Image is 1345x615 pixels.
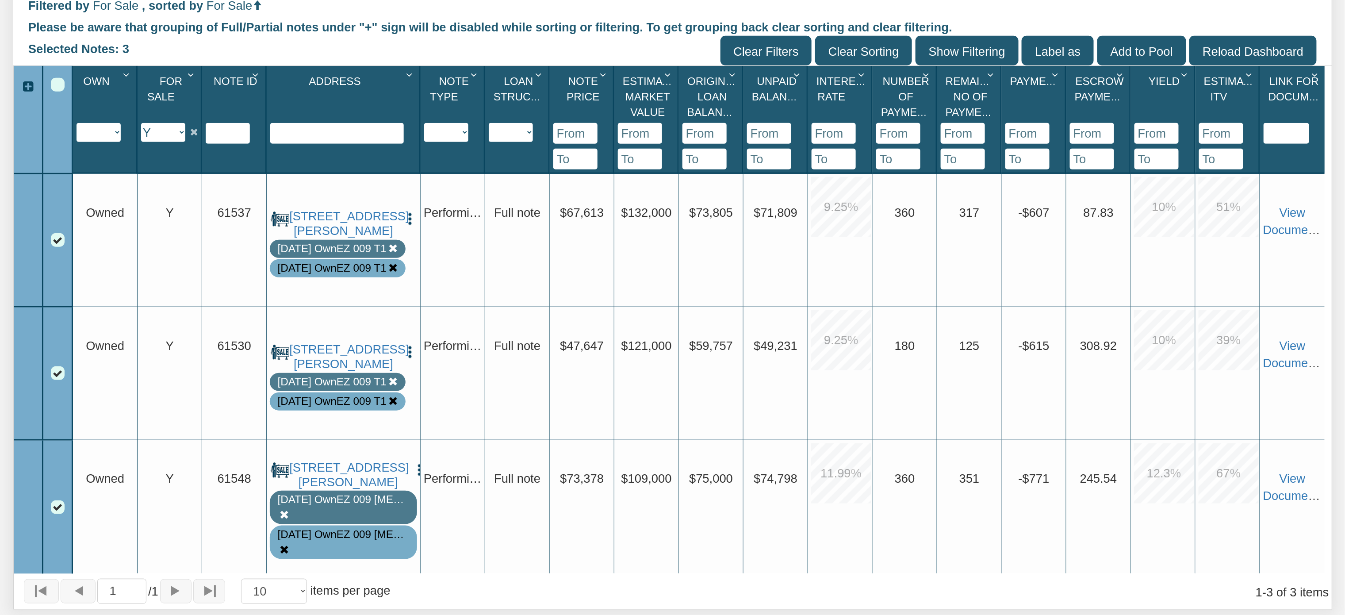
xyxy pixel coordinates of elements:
div: Row 3, Row Selection Checkbox [51,500,65,514]
span: Note Type [430,75,469,103]
span: $49,231 [754,338,797,352]
div: For Sale Sort None [141,69,201,123]
div: 12.3 [1134,443,1194,504]
div: Sort None [876,69,936,169]
span: 180 [895,338,915,352]
div: Sort None [618,69,678,169]
span: Unpaid Balance [752,75,802,103]
div: Column Menu [402,66,419,82]
span: 87.83 [1083,205,1113,219]
span: 1 [148,583,158,600]
span: -$615 [1019,338,1050,352]
div: Column Menu [467,66,483,82]
div: Column Menu [184,66,200,82]
span: 308.92 [1080,338,1117,352]
div: Column Menu [855,66,871,82]
span: Y [166,205,174,219]
input: From [876,123,920,144]
span: 1 3 of 3 items [1256,585,1329,599]
div: Column Menu [919,66,935,82]
div: Selected Notes: 3 [28,36,136,62]
span: $73,378 [560,472,604,485]
input: To [812,149,856,169]
div: Own Sort None [77,69,136,123]
div: Address Sort None [270,69,419,123]
span: 245.54 [1080,472,1117,485]
input: To [553,149,598,169]
div: Sort None [1005,69,1065,169]
input: From [553,123,598,144]
div: Expand All [14,78,42,95]
div: Note Price Sort None [553,69,613,123]
div: Note is contained in the pool 8-26-25 OwnEZ 009 T1 [278,261,387,276]
div: Yield Sort None [1134,69,1194,123]
span: Original Loan Balance [687,75,739,118]
div: Unpaid Balance Sort None [747,69,807,123]
input: From [812,123,856,144]
div: Column Menu [532,66,548,82]
span: 360 [895,472,915,485]
span: Note Price [567,75,599,103]
div: Note labeled as 8-26-25 OwnEZ 009 T1 [278,241,387,257]
div: Note labeled as 9-4-25 OwnEZ 009 T3 [278,492,410,507]
button: Press to open the note menu [402,342,417,360]
div: 51.0 [1199,177,1259,237]
span: $59,757 [689,338,733,352]
span: $109,000 [621,472,672,485]
span: Number Of Payments [881,75,939,118]
span: $121,000 [621,338,672,352]
span: Link For Documents [1268,75,1338,103]
span: $132,000 [621,205,672,219]
div: Sort None [553,69,613,169]
img: cell-menu.png [412,463,427,477]
span: Full note [494,338,540,352]
button: Press to open the note menu [412,461,427,478]
span: Owned [86,205,124,219]
span: Escrow Payment [1075,75,1125,103]
input: From [1070,123,1114,144]
div: Sort None [270,69,419,144]
a: View Documents [1263,472,1324,503]
div: Column Menu [984,66,1000,82]
span: Owned [86,472,124,485]
button: Page back [61,579,96,604]
div: Sort None [1134,69,1194,169]
span: Performing [424,472,483,485]
div: Sort None [141,69,201,142]
input: From [1005,123,1050,144]
img: for_sale.png [271,461,289,479]
div: Note Type Sort None [424,69,484,123]
span: Estimated Market Value [623,75,683,118]
input: To [1134,149,1179,169]
input: To [747,149,791,169]
img: cell-menu.png [402,345,417,359]
span: Payment(P&I) [1010,75,1085,87]
input: From [941,123,985,144]
span: Full note [494,205,540,219]
div: Column Menu [1242,66,1258,82]
div: Note is contained in the pool 9-4-25 OwnEZ 009 T3 [278,527,410,542]
div: Column Menu [596,66,613,82]
input: Reload Dashboard [1189,36,1317,65]
span: Own [83,75,109,87]
div: 9.25 [811,177,871,237]
span: $75,000 [689,472,733,485]
span: Performing [424,205,483,219]
input: Show Filtering [916,36,1019,65]
input: To [618,149,662,169]
input: To [1005,149,1050,169]
div: Sort None [812,69,871,169]
input: Selected page [97,579,146,604]
div: Note labeled as 8-26-25 OwnEZ 009 T1 [278,374,387,390]
a: 1144 North Tibbs, Indianapolis, IN, 46222 [289,461,407,490]
input: Clear Filters [720,36,812,65]
span: Performing [424,338,483,352]
div: Estimated Itv Sort None [1199,69,1259,123]
div: Sort None [77,69,136,142]
img: for_sale.png [271,343,289,361]
img: for_sale.png [271,210,289,228]
div: Sort None [424,69,484,142]
input: Clear Sorting [815,36,912,65]
div: 39.0 [1199,310,1259,370]
input: To [876,149,920,169]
